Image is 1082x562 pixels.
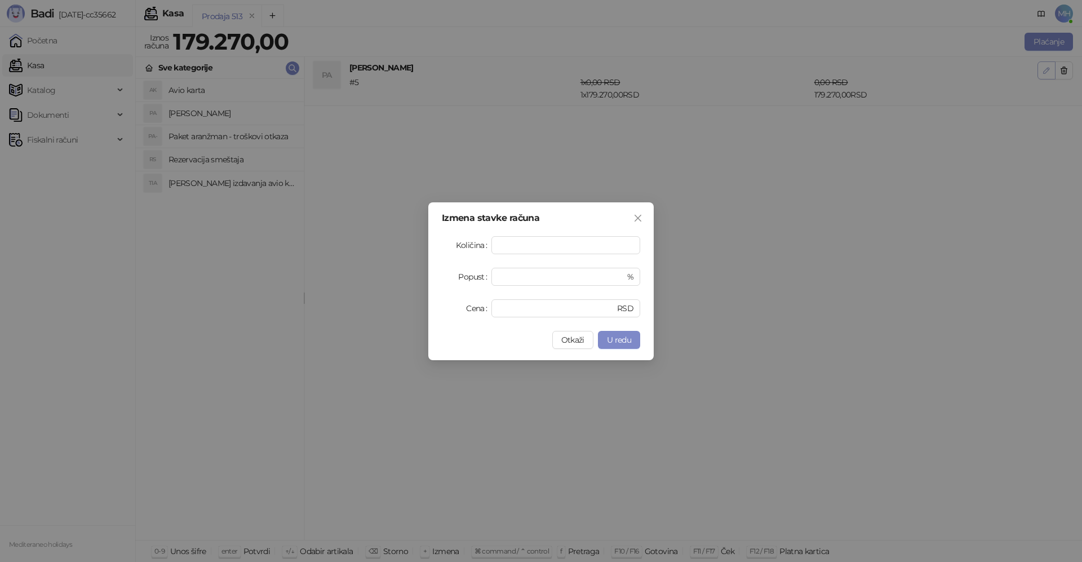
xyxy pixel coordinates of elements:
input: Količina [492,237,640,254]
input: Popust [498,268,625,285]
input: Cena [498,300,615,317]
label: Cena [466,299,491,317]
button: Close [629,209,647,227]
button: U redu [598,331,640,349]
label: Popust [458,268,491,286]
span: U redu [607,335,631,345]
span: close [633,214,642,223]
div: Izmena stavke računa [442,214,640,223]
label: Količina [456,236,491,254]
button: Otkaži [552,331,593,349]
span: Otkaži [561,335,584,345]
span: Zatvori [629,214,647,223]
